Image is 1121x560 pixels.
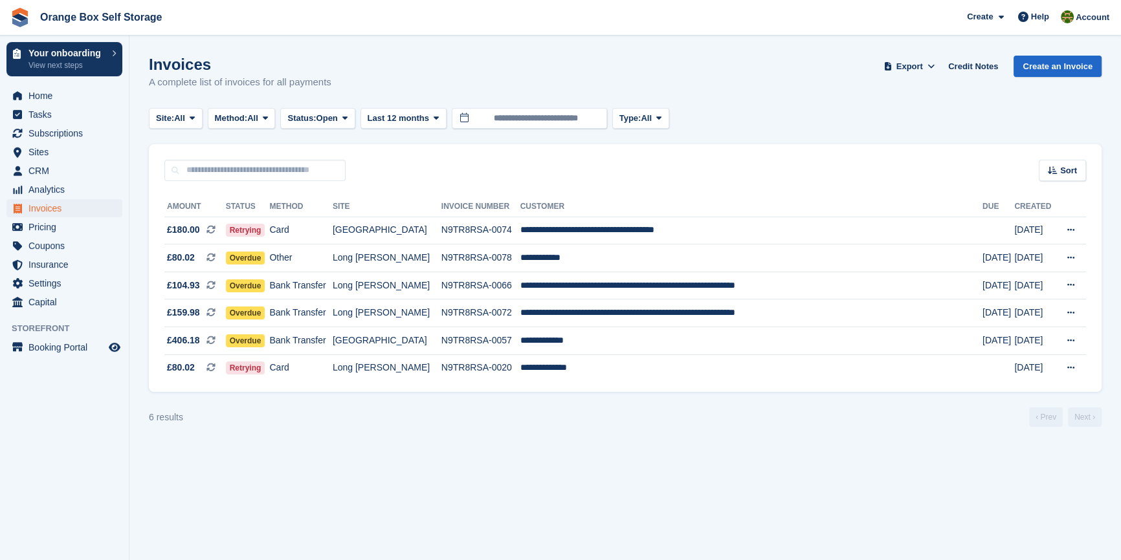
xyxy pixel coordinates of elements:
td: Other [269,244,332,272]
span: Settings [28,274,106,292]
div: 6 results [149,411,183,424]
span: Booking Portal [28,338,106,356]
span: Overdue [226,307,265,319]
td: [DATE] [1014,217,1056,244]
span: Retrying [226,361,265,374]
td: Card [269,217,332,244]
td: N9TR8RSA-0072 [441,299,520,327]
a: menu [6,199,122,217]
span: Analytics [28,180,106,199]
span: Help [1031,10,1049,23]
span: Method: [215,112,248,125]
td: [DATE] [1014,327,1056,355]
a: menu [6,338,122,356]
a: Create an Invoice [1014,56,1102,77]
span: CRM [28,162,106,180]
span: Type: [619,112,641,125]
span: All [174,112,185,125]
a: menu [6,105,122,124]
span: Overdue [226,252,265,264]
span: Create [967,10,993,23]
span: Capital [28,293,106,311]
img: stora-icon-8386f47178a22dfd0bd8f6a31ec36ba5ce8667c1dd55bd0f319d3a0aa187defe.svg [10,8,30,27]
button: Last 12 months [361,108,447,129]
span: £159.98 [167,306,200,319]
td: [DATE] [1014,244,1056,272]
td: N9TR8RSA-0078 [441,244,520,272]
span: £180.00 [167,223,200,237]
button: Type: All [612,108,669,129]
span: Sort [1060,164,1077,177]
a: menu [6,124,122,142]
th: Status [226,197,270,217]
span: £80.02 [167,251,195,264]
span: Overdue [226,334,265,347]
span: Tasks [28,105,106,124]
td: [DATE] [982,299,1014,327]
span: Sites [28,143,106,161]
a: Orange Box Self Storage [35,6,168,28]
a: menu [6,87,122,105]
span: £104.93 [167,279,200,292]
button: Site: All [149,108,203,129]
a: Previous [1029,407,1063,427]
a: menu [6,218,122,236]
td: Long [PERSON_NAME] [333,272,441,299]
td: Card [269,354,332,382]
p: View next steps [28,59,105,71]
span: Invoices [28,199,106,217]
a: Your onboarding View next steps [6,42,122,76]
span: Retrying [226,224,265,237]
td: N9TR8RSA-0020 [441,354,520,382]
th: Due [982,197,1014,217]
span: All [247,112,258,125]
a: menu [6,180,122,199]
td: [DATE] [982,244,1014,272]
span: £80.02 [167,361,195,374]
th: Created [1014,197,1056,217]
span: Pricing [28,218,106,236]
td: [GEOGRAPHIC_DATA] [333,217,441,244]
a: Next [1068,407,1102,427]
a: menu [6,274,122,292]
a: Preview store [107,339,122,355]
button: Method: All [208,108,276,129]
th: Amount [164,197,226,217]
td: [DATE] [982,272,1014,299]
h1: Invoices [149,56,331,73]
td: N9TR8RSA-0066 [441,272,520,299]
span: Overdue [226,279,265,292]
span: Last 12 months [368,112,429,125]
a: menu [6,293,122,311]
td: Bank Transfer [269,299,332,327]
span: £406.18 [167,334,200,347]
a: Credit Notes [943,56,1003,77]
span: Storefront [12,322,129,335]
a: menu [6,237,122,255]
span: Export [896,60,923,73]
img: SARAH T [1061,10,1074,23]
td: Long [PERSON_NAME] [333,244,441,272]
span: Subscriptions [28,124,106,142]
span: Coupons [28,237,106,255]
span: Site: [156,112,174,125]
td: [DATE] [1014,272,1056,299]
td: [DATE] [1014,354,1056,382]
td: Bank Transfer [269,272,332,299]
td: [DATE] [982,327,1014,355]
td: [DATE] [1014,299,1056,327]
th: Site [333,197,441,217]
span: Home [28,87,106,105]
span: Open [316,112,338,125]
nav: Page [1027,407,1104,427]
span: Account [1076,11,1109,24]
td: Bank Transfer [269,327,332,355]
a: menu [6,143,122,161]
td: N9TR8RSA-0057 [441,327,520,355]
td: Long [PERSON_NAME] [333,354,441,382]
p: A complete list of invoices for all payments [149,75,331,90]
a: menu [6,162,122,180]
td: Long [PERSON_NAME] [333,299,441,327]
th: Method [269,197,332,217]
td: N9TR8RSA-0074 [441,217,520,244]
